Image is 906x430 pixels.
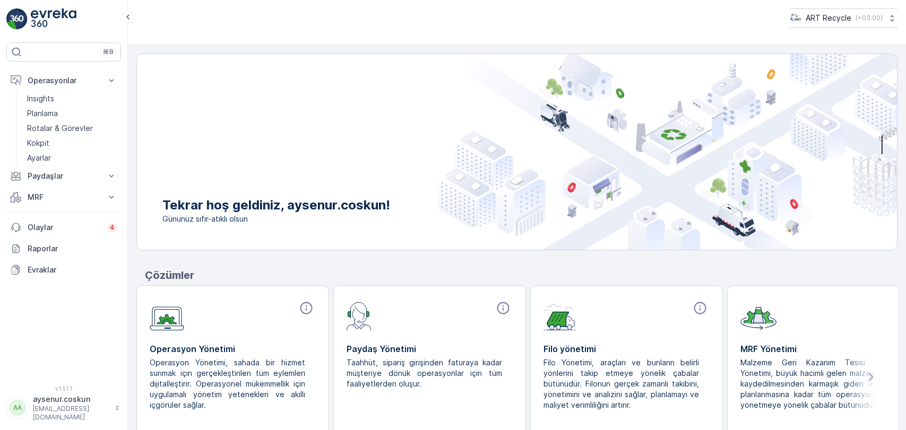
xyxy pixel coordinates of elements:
span: v 1.51.1 [6,385,121,392]
img: logo_light-DOdMpM7g.png [31,8,76,30]
p: ⌘B [103,48,114,56]
a: Kokpit [23,136,121,151]
p: 4 [110,223,115,232]
p: aysenur.coskun [33,394,109,405]
a: Insights [23,91,121,106]
p: Taahhüt, sipariş girişinden faturaya kadar müşteriye dönük operasyonlar için tüm faaliyetlerden o... [347,357,504,389]
button: MRF [6,187,121,208]
button: AAaysenur.coskun[EMAIL_ADDRESS][DOMAIN_NAME] [6,394,121,422]
p: Raporlar [28,243,117,254]
img: module-icon [150,301,184,331]
a: Planlama [23,106,121,121]
p: Evraklar [28,265,117,275]
img: module-icon [740,301,776,330]
p: Tekrar hoş geldiniz, aysenur.coskun! [162,197,390,214]
p: ( +03:00 ) [856,14,883,22]
p: Malzeme Geri Kazanım Tesisi (MRF) Yönetimi, büyük hacimli gelen malzemelerin kaydedilmesinden kar... [740,357,898,410]
p: Ayarlar [27,153,51,163]
a: Rotalar & Görevler [23,121,121,136]
p: Operasyonlar [28,75,100,86]
p: Filo yönetimi [543,343,710,355]
p: Operasyon Yönetimi [150,343,316,355]
button: ART Recycle(+03:00) [790,8,898,28]
a: Evraklar [6,259,121,280]
a: Olaylar4 [6,217,121,238]
div: AA [9,399,26,416]
p: ART Recycle [806,13,851,23]
p: Insights [27,93,54,104]
a: Raporlar [6,238,121,259]
p: Operasyon Yönetimi, sahada bir hizmet sunmak için gerçekleştirilen tüm eylemleri dijitalleştirir.... [150,357,307,410]
button: Paydaşlar [6,165,121,187]
img: city illustration [438,54,897,250]
p: Filo Yönetimi, araçları ve bunların belirli yönlerini takip etmeye yönelik çabalar bütünüdür. Fil... [543,357,701,410]
img: image_23.png [790,12,801,24]
a: Ayarlar [23,151,121,165]
p: Olaylar [28,222,101,233]
p: [EMAIL_ADDRESS][DOMAIN_NAME] [33,405,109,422]
img: logo [6,8,28,30]
img: module-icon [347,301,372,330]
p: Kokpit [27,138,49,148]
button: Operasyonlar [6,70,121,91]
img: module-icon [543,301,576,330]
p: MRF [28,192,100,203]
p: Planlama [27,108,58,119]
p: Paydaş Yönetimi [347,343,513,355]
p: Paydaşlar [28,171,100,181]
p: Rotalar & Görevler [27,123,93,134]
p: Çözümler [145,267,898,283]
span: Gününüz sıfır-atıklı olsun [162,214,390,224]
